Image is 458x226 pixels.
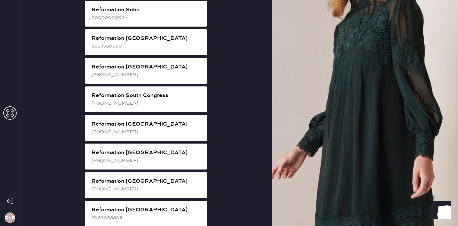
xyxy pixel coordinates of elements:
[91,214,202,221] div: 2069403308
[5,215,15,220] h3: CLR
[91,71,202,78] div: [PHONE_NUMBER]
[91,149,202,157] div: Reformation [GEOGRAPHIC_DATA]
[91,63,202,71] div: Reformation [GEOGRAPHIC_DATA]
[91,6,202,14] div: Reformation Soho
[91,35,202,43] div: Reformation [GEOGRAPHIC_DATA]
[91,43,202,50] div: 8557560560
[91,14,202,21] div: 0000000000
[91,177,202,185] div: Reformation [GEOGRAPHIC_DATA]
[91,120,202,128] div: Reformation [GEOGRAPHIC_DATA]
[91,157,202,164] div: [PHONE_NUMBER]
[91,128,202,136] div: [PHONE_NUMBER]
[91,92,202,100] div: Reformation South Congress
[91,206,202,214] div: Reformation [GEOGRAPHIC_DATA]
[91,185,202,193] div: [PHONE_NUMBER]
[426,196,455,225] iframe: Front Chat
[91,100,202,107] div: [PHONE_NUMBER]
